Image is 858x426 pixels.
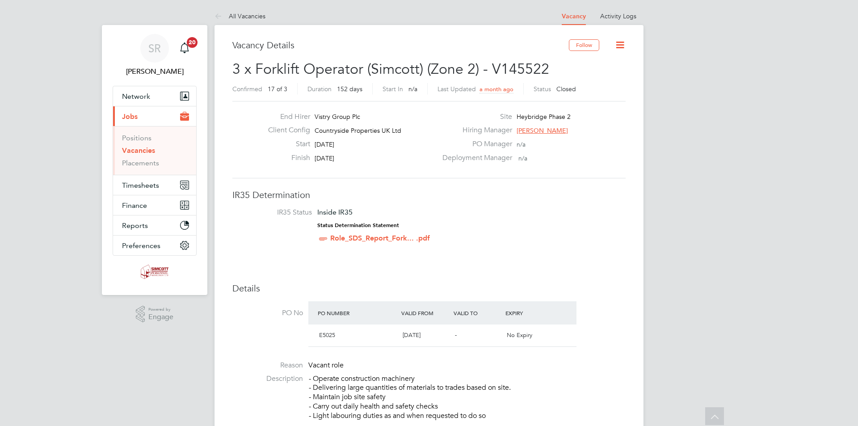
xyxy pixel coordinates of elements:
[232,85,262,93] label: Confirmed
[122,92,150,101] span: Network
[122,201,147,210] span: Finance
[261,153,310,163] label: Finish
[330,234,430,242] a: Role_SDS_Report_Fork... .pdf
[315,154,334,162] span: [DATE]
[451,305,504,321] div: Valid To
[455,331,457,339] span: -
[187,37,198,48] span: 20
[261,126,310,135] label: Client Config
[307,85,332,93] label: Duration
[317,208,353,216] span: Inside IR35
[317,222,399,228] strong: Status Determination Statement
[315,140,334,148] span: [DATE]
[122,181,159,190] span: Timesheets
[148,42,161,54] span: SR
[113,215,196,235] button: Reports
[232,283,626,294] h3: Details
[232,361,303,370] label: Reason
[315,113,360,121] span: Vistry Group Plc
[517,127,568,135] span: [PERSON_NAME]
[437,153,512,163] label: Deployment Manager
[136,306,174,323] a: Powered byEngage
[517,113,571,121] span: Heybridge Phase 2
[408,85,417,93] span: n/a
[102,25,207,295] nav: Main navigation
[122,134,151,142] a: Positions
[309,374,626,421] p: - Operate construction machinery - Delivering large quantities of materials to trades based on si...
[113,34,197,77] a: SR[PERSON_NAME]
[122,159,159,167] a: Placements
[437,112,512,122] label: Site
[113,66,197,77] span: Scott Ridgers
[113,195,196,215] button: Finance
[122,146,155,155] a: Vacancies
[232,374,303,384] label: Description
[308,361,344,370] span: Vacant role
[214,12,265,20] a: All Vacancies
[569,39,599,51] button: Follow
[232,308,303,318] label: PO No
[534,85,551,93] label: Status
[261,139,310,149] label: Start
[562,13,586,20] a: Vacancy
[403,331,421,339] span: [DATE]
[556,85,576,93] span: Closed
[337,85,362,93] span: 152 days
[479,85,513,93] span: a month ago
[241,208,312,217] label: IR35 Status
[232,60,549,78] span: 3 x Forklift Operator (Simcott) (Zone 2) - V145522
[600,12,636,20] a: Activity Logs
[261,112,310,122] label: End Hirer
[437,85,476,93] label: Last Updated
[148,306,173,313] span: Powered by
[176,34,193,63] a: 20
[113,175,196,195] button: Timesheets
[517,140,526,148] span: n/a
[399,305,451,321] div: Valid From
[122,112,138,121] span: Jobs
[141,265,169,279] img: simcott-logo-retina.png
[268,85,287,93] span: 17 of 3
[315,305,399,321] div: PO Number
[437,126,512,135] label: Hiring Manager
[148,313,173,321] span: Engage
[383,85,403,93] label: Start In
[122,221,148,230] span: Reports
[122,241,160,250] span: Preferences
[315,127,401,135] span: Countryside Properties UK Ltd
[113,236,196,255] button: Preferences
[319,331,335,339] span: E5025
[232,39,569,51] h3: Vacancy Details
[113,86,196,106] button: Network
[437,139,512,149] label: PO Manager
[113,126,196,175] div: Jobs
[113,106,196,126] button: Jobs
[503,305,555,321] div: Expiry
[507,331,532,339] span: No Expiry
[518,154,527,162] span: n/a
[232,189,626,201] h3: IR35 Determination
[113,265,197,279] a: Go to home page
